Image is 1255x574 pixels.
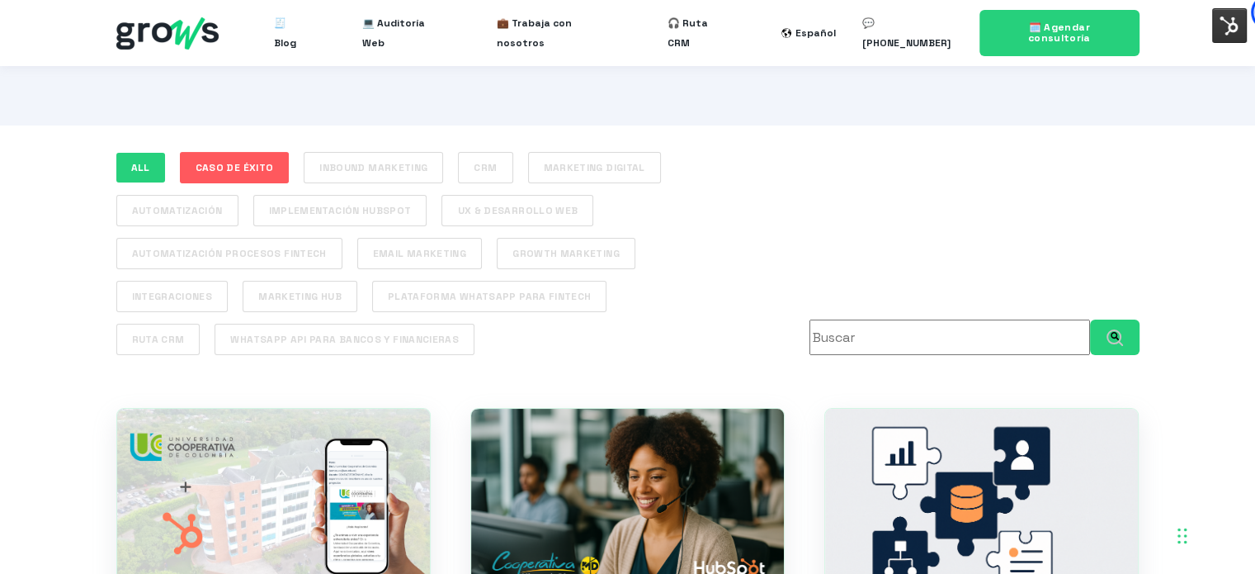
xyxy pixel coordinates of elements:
[458,152,512,183] a: CRM
[116,238,342,269] a: Automatización procesos Fintech
[362,7,444,59] a: 💻 Auditoría Web
[116,195,238,226] a: Automatización
[809,320,1090,355] input: Esto es un campo de búsqueda con una función de texto predictivo.
[497,7,615,59] a: 💼 Trabaja con nosotros
[959,363,1255,574] iframe: Chat Widget
[1090,320,1139,355] button: Buscar
[243,281,357,312] a: Marketing Hub
[215,324,474,355] a: WhatsApp API para bancos y financieras
[528,152,661,183] a: Marketing Digital
[1212,8,1247,43] img: HubSpot Tools Menu Toggle
[304,152,443,183] a: Inbound Marketing
[253,195,427,226] a: Implementación Hubspot
[959,363,1255,574] div: Widget de chat
[116,281,229,312] a: Integraciones
[441,195,593,226] a: UX & Desarrollo Web
[274,7,309,59] a: 🧾 Blog
[497,238,635,269] a: Growth Marketing
[668,7,729,59] a: 🎧 Ruta CRM
[116,324,201,355] a: Ruta CRM
[862,7,959,59] a: 💬 [PHONE_NUMBER]
[1177,511,1187,561] div: Arrastrar
[979,10,1139,56] a: 🗓️ Agendar consultoría
[372,281,607,312] a: Plataforma WhatsApp para Fintech
[357,238,482,269] a: Email Marketing
[116,17,219,50] img: grows - hubspot
[795,23,836,43] div: Español
[116,153,165,183] a: ALL
[1028,21,1091,45] span: 🗓️ Agendar consultoría
[180,152,290,183] a: Caso de éxito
